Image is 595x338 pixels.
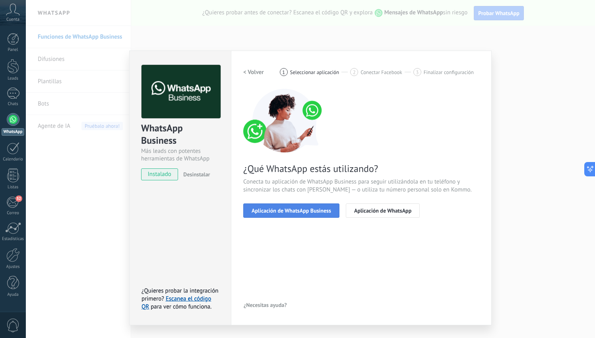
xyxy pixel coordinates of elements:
[424,69,474,75] span: Finalizar configuración
[2,102,25,107] div: Chats
[243,299,287,311] button: ¿Necesitas ayuda?
[141,122,219,147] div: WhatsApp Business
[243,203,339,218] button: Aplicación de WhatsApp Business
[141,65,221,119] img: logo_main.png
[2,76,25,81] div: Leads
[243,65,264,79] button: < Volver
[183,171,210,178] span: Desinstalar
[282,69,285,76] span: 1
[244,302,287,308] span: ¿Necesitas ayuda?
[141,287,219,303] span: ¿Quieres probar la integración primero?
[252,208,331,213] span: Aplicación de WhatsApp Business
[2,264,25,270] div: Ajustes
[243,68,264,76] h2: < Volver
[6,17,19,22] span: Cuenta
[2,128,24,136] div: WhatsApp
[243,178,479,194] span: Conecta tu aplicación de WhatsApp Business para seguir utilizándola en tu teléfono y sincronizar ...
[180,168,210,180] button: Desinstalar
[360,69,402,75] span: Conectar Facebook
[151,303,211,311] span: para ver cómo funciona.
[416,69,419,76] span: 3
[141,295,211,311] a: Escanea el código QR
[243,89,327,152] img: connect number
[2,47,25,53] div: Panel
[2,185,25,190] div: Listas
[353,69,356,76] span: 2
[354,208,411,213] span: Aplicación de WhatsApp
[141,147,219,162] div: Más leads con potentes herramientas de WhatsApp
[2,292,25,297] div: Ayuda
[2,211,25,216] div: Correo
[290,69,339,75] span: Seleccionar aplicación
[243,162,479,175] span: ¿Qué WhatsApp estás utilizando?
[346,203,420,218] button: Aplicación de WhatsApp
[2,236,25,242] div: Estadísticas
[16,195,22,202] span: 52
[2,157,25,162] div: Calendario
[141,168,178,180] span: instalado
